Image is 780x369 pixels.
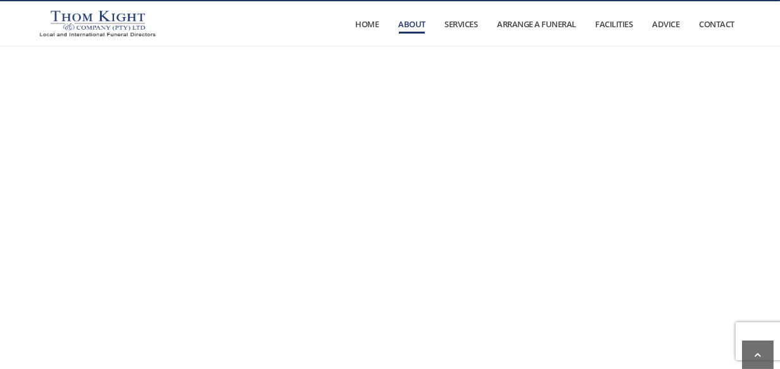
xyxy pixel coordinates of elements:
img: Thom Kight Nationwide and International Funeral Directors [37,8,158,39]
a: Advice [643,2,689,46]
a: Arrange a Funeral [488,2,585,46]
a: Facilities [586,2,642,46]
a: About [389,2,434,46]
a: Services [436,2,487,46]
a: Home [346,2,388,46]
a: Contact [690,2,743,46]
